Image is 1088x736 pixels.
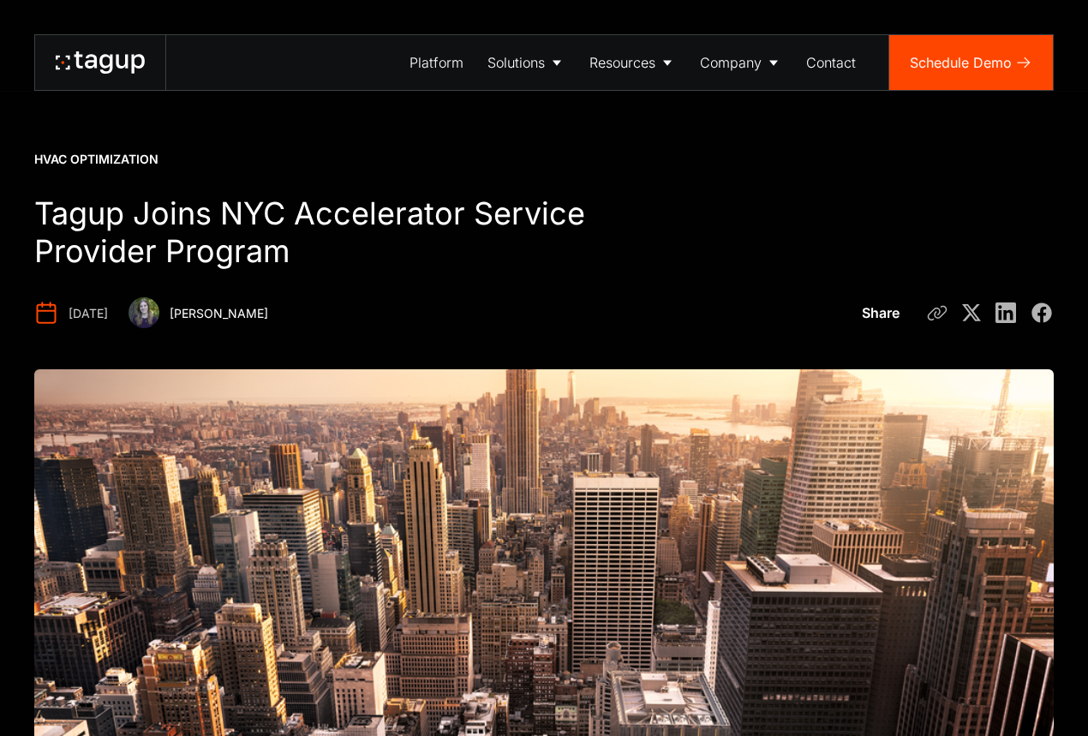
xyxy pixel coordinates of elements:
[700,52,762,73] div: Company
[170,305,268,322] div: [PERSON_NAME]
[794,35,868,90] a: Contact
[475,35,577,90] a: Solutions
[589,52,655,73] div: Resources
[487,52,545,73] div: Solutions
[889,35,1053,90] a: Schedule Demo
[398,35,475,90] a: Platform
[69,305,108,322] div: [DATE]
[577,35,688,90] a: Resources
[409,52,463,73] div: Platform
[806,52,856,73] div: Contact
[862,302,900,323] div: Share
[910,52,1012,73] div: Schedule Demo
[688,35,794,90] a: Company
[34,195,714,271] h1: Tagup Joins NYC Accelerator Service Provider Program
[34,151,158,168] div: HVAC Optimization
[129,297,159,328] img: Nicole Laskowski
